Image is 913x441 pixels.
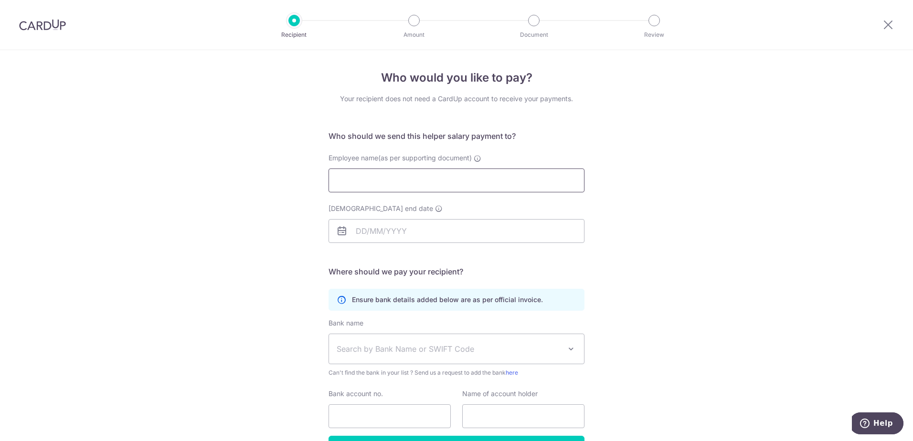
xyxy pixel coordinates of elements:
[462,389,538,399] label: Name of account holder
[329,94,584,104] div: Your recipient does not need a CardUp account to receive your payments.
[21,7,41,15] span: Help
[329,266,584,277] h5: Where should we pay your recipient?
[329,318,363,328] label: Bank name
[852,412,903,436] iframe: Opens a widget where you can find more information
[259,30,329,40] p: Recipient
[329,219,584,243] input: DD/MM/YYYY
[329,69,584,86] h4: Who would you like to pay?
[337,343,561,355] span: Search by Bank Name or SWIFT Code
[329,368,584,378] span: Can't find the bank in your list ? Send us a request to add the bank
[499,30,569,40] p: Document
[352,295,543,304] p: Ensure bank details added below are as per official invoice.
[506,369,518,376] a: here
[379,30,449,40] p: Amount
[19,19,66,31] img: CardUp
[619,30,690,40] p: Review
[329,204,433,213] span: [DEMOGRAPHIC_DATA] end date
[329,154,472,162] span: Employee name(as per supporting document)
[329,389,383,399] label: Bank account no.
[329,130,584,142] h5: Who should we send this helper salary payment to?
